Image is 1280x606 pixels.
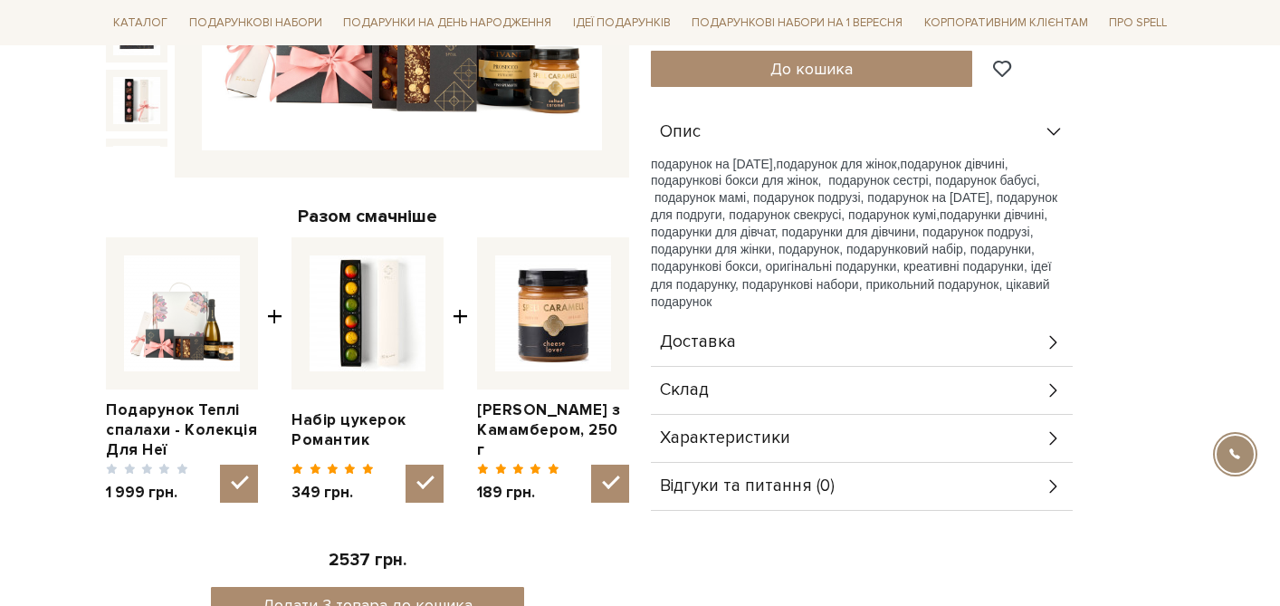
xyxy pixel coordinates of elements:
[106,400,258,460] a: Подарунок Теплі спалахи - Колекція Для Неї
[660,430,790,447] span: Характеристики
[495,255,611,371] img: Карамель з Камамбером, 250 г
[477,483,559,503] span: 189 грн.
[777,157,901,171] span: подарунок для жінок,
[660,334,736,351] span: Доставка
[291,410,444,450] a: Набір цукерок Романтик
[1102,9,1174,37] a: Про Spell
[113,77,160,124] img: Подарунок Теплі спалахи
[106,483,188,503] span: 1 999 грн.
[336,9,559,37] a: Подарунки на День народження
[310,255,425,371] img: Набір цукерок Романтик
[660,124,701,140] span: Опис
[770,59,853,79] span: До кошика
[651,207,1052,309] span: подарунки дівчині, подарунки для дівчат, подарунки для дівчини, подарунок подрузі, подарунки для ...
[651,157,1057,222] span: подарунок дівчині, подарункові бокси для жінок, подарунок сестрі, подарунок бабусі, подарунок мам...
[684,7,910,38] a: Подарункові набори на 1 Вересня
[477,400,629,460] a: [PERSON_NAME] з Камамбером, 250 г
[124,255,240,371] img: Подарунок Теплі спалахи - Колекція Для Неї
[651,51,972,87] button: До кошика
[651,157,777,171] span: подарунок на [DATE],
[113,146,160,193] img: Подарунок Теплі спалахи
[660,478,835,495] span: Відгуки та питання (0)
[329,550,406,571] span: 2537 грн.
[267,237,282,503] span: +
[182,9,330,37] a: Подарункові набори
[106,9,175,37] a: Каталог
[566,9,678,37] a: Ідеї подарунків
[660,382,709,399] span: Склад
[453,237,468,503] span: +
[106,205,629,228] div: Разом смачніше
[291,483,374,503] span: 349 грн.
[917,7,1095,38] a: Корпоративним клієнтам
